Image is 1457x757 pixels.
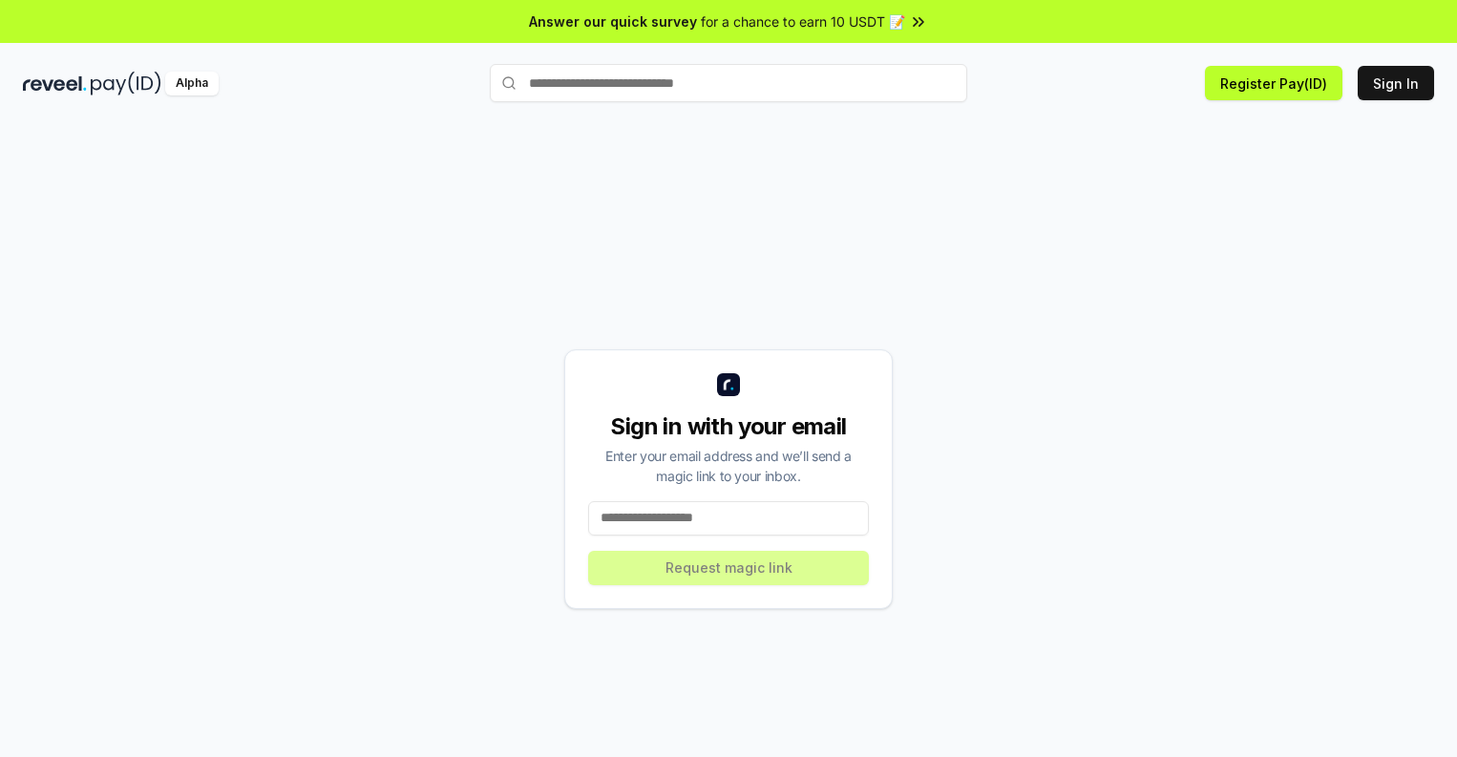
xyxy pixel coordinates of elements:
img: reveel_dark [23,72,87,95]
img: pay_id [91,72,161,95]
span: for a chance to earn 10 USDT 📝 [701,11,905,32]
div: Enter your email address and we’ll send a magic link to your inbox. [588,446,869,486]
span: Answer our quick survey [529,11,697,32]
button: Register Pay(ID) [1205,66,1342,100]
img: logo_small [717,373,740,396]
button: Sign In [1358,66,1434,100]
div: Alpha [165,72,219,95]
div: Sign in with your email [588,411,869,442]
